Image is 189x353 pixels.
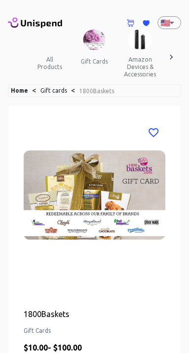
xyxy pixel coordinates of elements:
[160,17,165,29] p: 🇺🇸
[28,50,72,76] button: all products
[24,121,165,269] img: 1800BAS-US-card.png
[116,50,164,84] button: amazon devices & accessories
[128,30,152,50] img: Amazon Devices & Accessories
[53,343,82,352] span: $ 100.00
[24,326,165,336] span: Gift Cards
[40,87,67,94] a: Gift cards
[83,30,105,50] img: Gift Cards
[11,87,28,94] a: Home
[39,30,61,50] img: ALL PRODUCTS
[8,84,181,97] div: < <
[24,343,48,352] span: $ 10.00
[24,308,165,320] p: 1800Baskets
[72,50,116,73] button: gift cards
[157,16,181,29] div: 🇺🇸
[79,88,114,94] a: 1800Baskets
